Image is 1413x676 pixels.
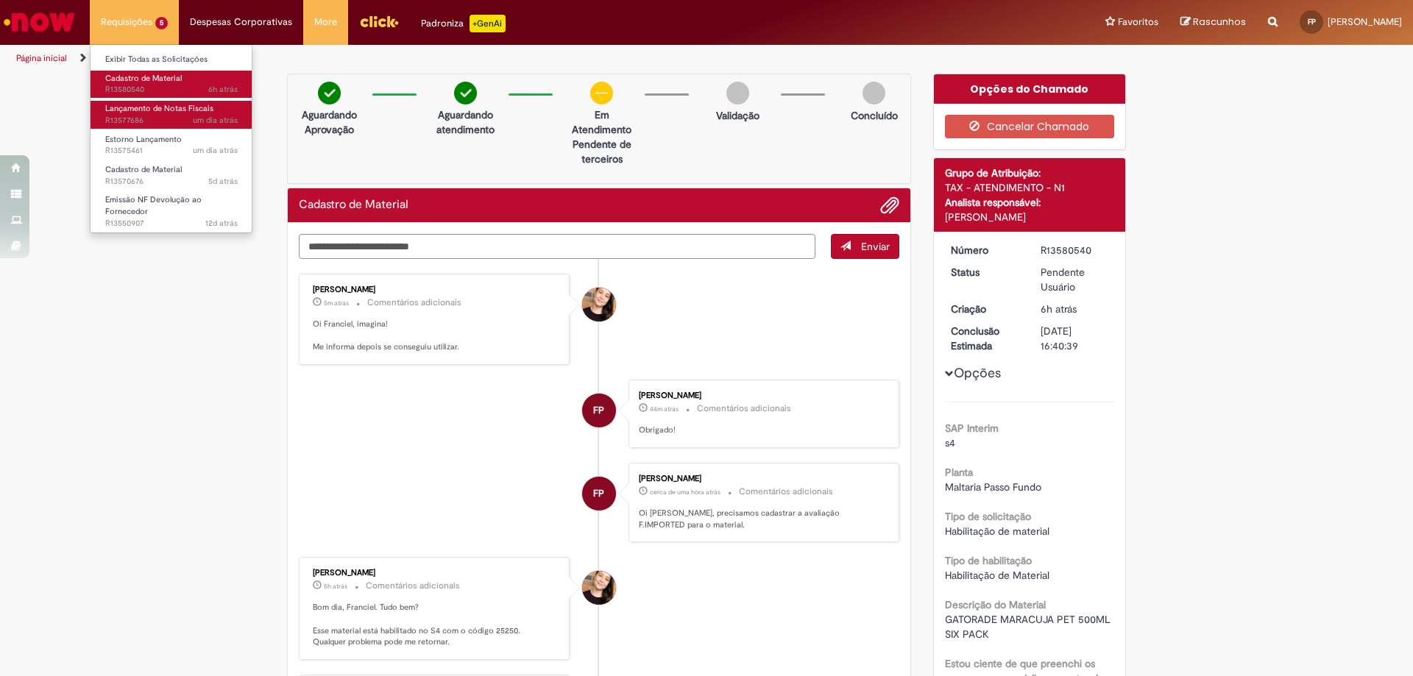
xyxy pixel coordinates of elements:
[934,74,1126,104] div: Opções do Chamado
[1180,15,1246,29] a: Rascunhos
[945,569,1049,582] span: Habilitação de Material
[1041,243,1109,257] div: R13580540
[299,234,815,259] textarea: Digite sua mensagem aqui...
[639,474,884,483] div: [PERSON_NAME]
[91,71,252,98] a: Aberto R13580540 : Cadastro de Material
[366,580,460,592] small: Comentários adicionais
[593,393,604,428] span: FP
[470,15,506,32] p: +GenAi
[566,137,637,166] p: Pendente de terceiros
[639,508,884,530] p: Oi [PERSON_NAME], precisamos cadastrar a avaliação F.IMPORTED para o material.
[324,582,347,591] span: 5h atrás
[945,436,955,449] span: s4
[101,15,152,29] span: Requisições
[105,194,202,217] span: Emissão NF Devolução ao Fornecedor
[367,296,461,309] small: Comentários adicionais
[105,103,213,114] span: Lançamento de Notas Fiscais
[851,108,898,123] p: Concluído
[105,73,182,84] span: Cadastro de Material
[945,613,1113,641] span: GATORADE MARACUJA PET 500ML SIX PACK
[193,115,238,126] span: um dia atrás
[193,145,238,156] span: um dia atrás
[639,424,884,436] p: Obrigado!
[90,44,252,233] ul: Requisições
[650,488,720,497] span: cerca de uma hora atrás
[324,582,347,591] time: 30/09/2025 11:16:44
[359,10,399,32] img: click_logo_yellow_360x200.png
[590,82,613,104] img: circle-minus.png
[324,299,349,307] time: 30/09/2025 16:28:22
[861,240,890,253] span: Enviar
[945,195,1115,210] div: Analista responsável:
[190,15,292,29] span: Despesas Corporativas
[105,134,182,145] span: Estorno Lançamento
[313,569,558,577] div: [PERSON_NAME]
[105,164,182,175] span: Cadastro de Material
[945,166,1115,180] div: Grupo de Atribuição:
[11,45,931,72] ul: Trilhas de página
[716,108,759,123] p: Validação
[91,101,252,128] a: Aberto R13577686 : Lançamento de Notas Fiscais
[454,82,477,104] img: check-circle-green.png
[593,476,604,511] span: FP
[1041,302,1077,316] span: 6h atrás
[945,210,1115,224] div: [PERSON_NAME]
[1308,17,1316,26] span: FP
[205,218,238,229] span: 12d atrás
[639,391,884,400] div: [PERSON_NAME]
[294,107,365,137] p: Aguardando Aprovação
[155,17,168,29] span: 5
[430,107,501,137] p: Aguardando atendimento
[313,285,558,294] div: [PERSON_NAME]
[650,488,720,497] time: 30/09/2025 15:17:46
[582,571,616,605] div: Sabrina De Vasconcelos
[299,199,408,212] h2: Cadastro de Material Histórico de tíquete
[940,324,1030,353] dt: Conclusão Estimada
[945,554,1032,567] b: Tipo de habilitação
[1041,302,1109,316] div: 30/09/2025 10:38:17
[945,524,1049,538] span: Habilitação de material
[1328,15,1402,28] span: [PERSON_NAME]
[16,52,67,64] a: Página inicial
[105,84,238,96] span: R13580540
[650,405,679,413] span: 44m atrás
[1041,324,1109,353] div: [DATE] 16:40:39
[945,510,1031,523] b: Tipo de solicitação
[582,288,616,321] div: Sabrina De Vasconcelos
[105,218,238,230] span: R13550907
[880,196,899,215] button: Adicionar anexos
[739,485,833,498] small: Comentários adicionais
[105,176,238,188] span: R13570676
[945,480,1041,494] span: Maltaria Passo Fundo
[697,402,791,415] small: Comentários adicionais
[1041,265,1109,294] div: Pendente Usuário
[91,162,252,189] a: Aberto R13570676 : Cadastro de Material
[105,115,238,127] span: R13577686
[940,265,1030,280] dt: Status
[566,107,637,137] p: Em Atendimento
[582,394,616,427] div: Franciel Perin
[1,7,77,37] img: ServiceNow
[945,421,999,435] b: SAP Interim
[1041,302,1077,316] time: 30/09/2025 10:38:17
[945,115,1115,138] button: Cancelar Chamado
[863,82,885,104] img: img-circle-grey.png
[205,218,238,229] time: 19/09/2025 14:18:16
[726,82,749,104] img: img-circle-grey.png
[421,15,506,32] div: Padroniza
[314,15,337,29] span: More
[945,180,1115,195] div: TAX - ATENDIMENTO - N1
[91,51,252,68] a: Exibir Todas as Solicitações
[1118,15,1158,29] span: Favoritos
[945,466,973,479] b: Planta
[208,84,238,95] span: 6h atrás
[650,405,679,413] time: 30/09/2025 15:48:42
[208,176,238,187] span: 5d atrás
[105,145,238,157] span: R13575461
[193,115,238,126] time: 29/09/2025 15:22:59
[313,319,558,353] p: Oi Franciel, imagina! Me informa depois se conseguiu utilizar.
[582,477,616,510] div: Franciel Perin
[324,299,349,307] span: 5m atrás
[1193,15,1246,29] span: Rascunhos
[91,192,252,224] a: Aberto R13550907 : Emissão NF Devolução ao Fornecedor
